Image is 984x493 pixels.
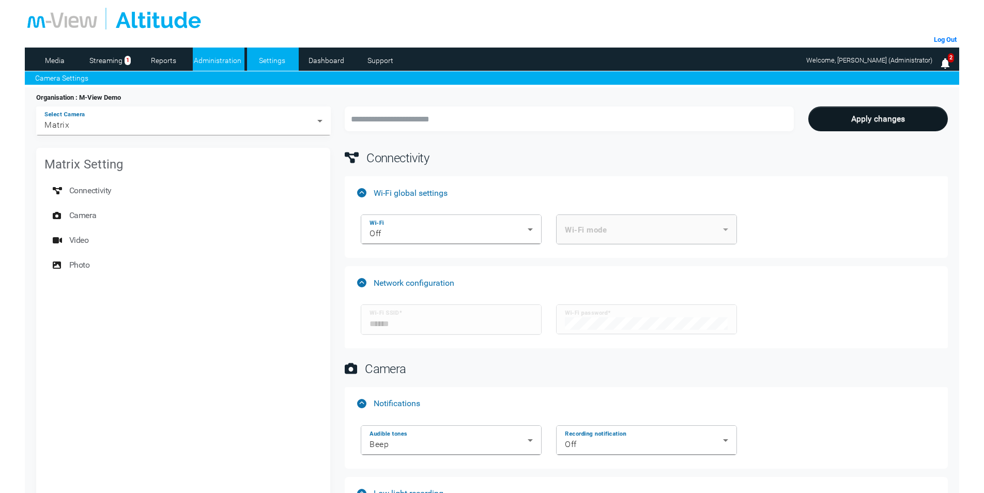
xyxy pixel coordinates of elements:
[565,310,608,317] mat-label: Wi-Fi password
[357,398,927,408] mat-panel-title: Notifications
[565,225,607,235] mat-label: Wi-Fi mode
[365,362,406,376] span: Camera
[247,53,297,68] a: Settings
[806,56,932,64] span: Welcome, [PERSON_NAME] (Administrator)
[69,255,90,275] span: Photo
[934,36,957,43] a: Log Out
[69,230,89,251] span: Video
[345,387,948,420] mat-expansion-panel-header: Notifications
[345,209,948,258] div: Wi-Fi global settings
[125,56,131,66] span: 1
[345,299,948,348] div: Network configuration
[44,120,69,130] span: Matrix
[84,53,128,68] a: Streaming
[939,57,951,70] img: bell25.png
[357,278,927,288] mat-panel-title: Network configuration
[370,228,381,238] span: Off
[44,111,85,118] mat-label: Select Camera
[69,205,97,226] span: Camera
[35,73,88,84] a: Camera Settings
[193,53,243,68] a: Administration
[139,53,189,68] a: Reports
[301,53,351,68] a: Dashboard
[370,430,407,437] mat-label: Audible tones
[370,439,389,449] span: Beep
[370,220,384,227] mat-label: Wi-Fi
[370,310,399,317] mat-label: Wi-Fi SSID
[808,106,948,131] button: Apply changes
[345,420,948,469] div: Notifications
[948,53,954,63] span: 2
[30,53,80,68] a: Media
[357,188,927,198] mat-panel-title: Wi-Fi global settings
[345,266,948,299] mat-expansion-panel-header: Network configuration
[565,430,626,437] mat-label: Recording notification
[366,151,429,165] span: Connectivity
[565,439,577,449] span: Off
[345,176,948,209] mat-expansion-panel-header: Wi-Fi global settings
[356,53,406,68] a: Support
[36,93,121,103] label: Organisation : M-View Demo
[69,180,112,201] span: Connectivity
[44,156,124,173] mat-card-title: Matrix Setting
